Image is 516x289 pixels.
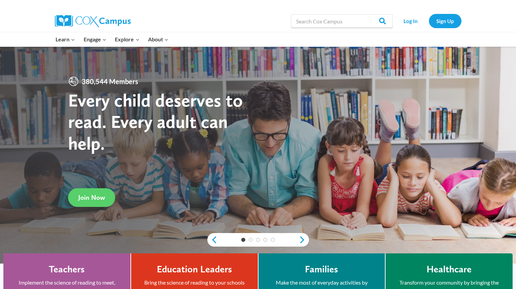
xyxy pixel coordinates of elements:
a: 2 [249,238,253,242]
h4: Healthcare [427,264,472,275]
span: Explore [115,35,139,44]
h4: Teachers [49,264,85,275]
span: 380,544 Members [79,76,141,87]
a: Log In [396,14,426,28]
a: 1 [241,238,245,242]
span: Learn [56,35,75,44]
a: Join Now [68,188,115,207]
a: previous [207,236,218,244]
input: Search Cox Campus [291,14,393,28]
a: 4 [263,238,267,242]
div: content slider buttons [207,233,309,247]
span: Join Now [78,193,105,201]
nav: Secondary Navigation [396,14,461,28]
img: Cox Campus [55,15,131,27]
span: About [148,35,168,44]
h4: Families [305,264,338,275]
a: Sign Up [429,14,461,28]
h4: Education Leaders [157,264,232,275]
nav: Primary Navigation [51,32,173,46]
a: next [299,236,309,244]
span: Engage [84,35,106,44]
a: 3 [256,238,260,242]
strong: Every child deserves to read. Every adult can help. [68,89,243,154]
a: 5 [271,238,275,242]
